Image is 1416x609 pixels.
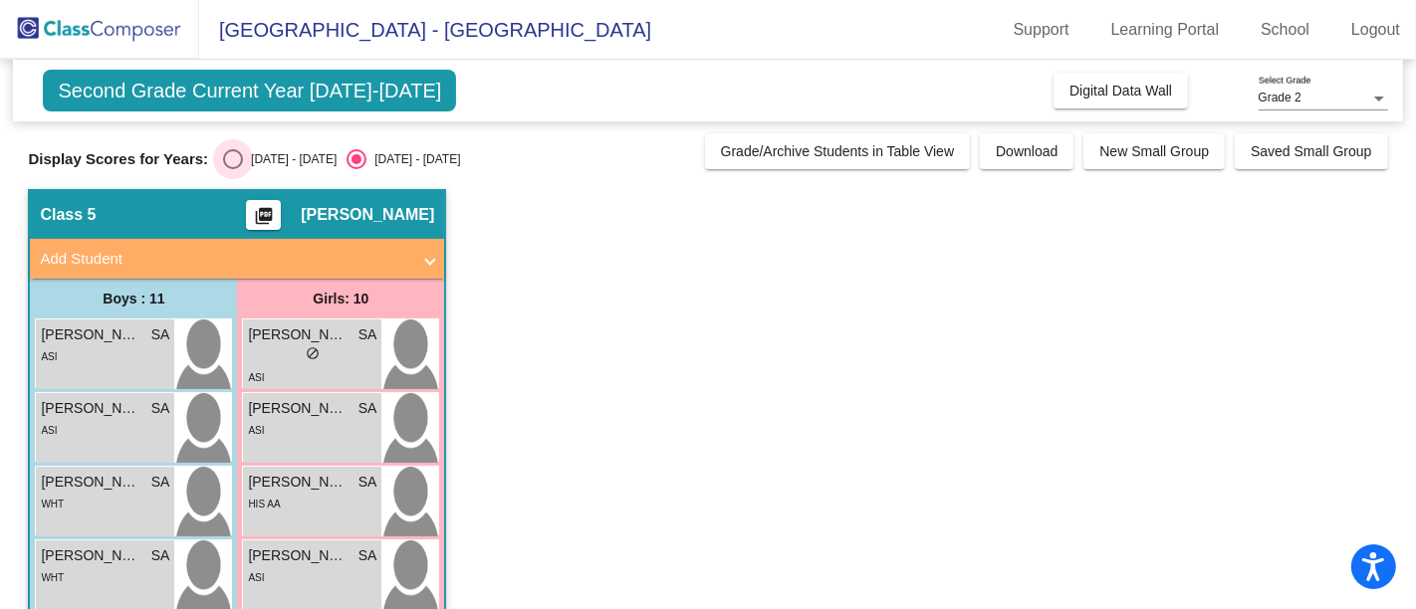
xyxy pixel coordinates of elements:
button: Print Students Details [246,200,281,230]
span: New Small Group [1099,143,1209,159]
div: Boys : 11 [30,279,237,318]
button: Grade/Archive Students in Table View [705,133,971,169]
span: [PERSON_NAME] [301,205,434,225]
span: SA [151,324,170,345]
mat-panel-title: Add Student [40,248,410,271]
span: HIS AA [248,499,280,509]
span: SA [151,472,170,493]
div: [DATE] - [DATE] [243,150,337,168]
span: Digital Data Wall [1069,83,1172,99]
span: [GEOGRAPHIC_DATA] - [GEOGRAPHIC_DATA] [199,14,651,46]
button: Saved Small Group [1235,133,1387,169]
span: ASI [41,351,57,362]
span: [PERSON_NAME] [248,545,348,566]
button: Digital Data Wall [1054,73,1188,108]
span: Class 5 [40,205,96,225]
span: SA [151,398,170,419]
span: [PERSON_NAME] [41,398,140,419]
span: Display Scores for Years: [28,150,208,168]
span: Download [996,143,1058,159]
mat-radio-group: Select an option [223,149,460,169]
mat-icon: picture_as_pdf [252,206,276,234]
a: School [1245,14,1325,46]
a: Learning Portal [1095,14,1236,46]
span: ASI [248,425,264,436]
a: Logout [1335,14,1416,46]
span: SA [358,398,377,419]
span: [PERSON_NAME] [41,324,140,345]
span: [PERSON_NAME] [248,472,348,493]
span: [PERSON_NAME] Glumsic [41,545,140,566]
span: SA [358,472,377,493]
span: WHT [41,572,64,583]
button: Download [980,133,1073,169]
div: Girls: 10 [237,279,444,318]
span: SA [151,545,170,566]
span: Second Grade Current Year [DATE]-[DATE] [43,70,456,111]
button: New Small Group [1083,133,1225,169]
span: WHT [41,499,64,509]
span: Grade 2 [1259,91,1301,104]
span: [PERSON_NAME] [248,398,348,419]
span: SA [358,545,377,566]
span: [PERSON_NAME] [41,472,140,493]
mat-expansion-panel-header: Add Student [30,239,444,279]
span: ASI [248,572,264,583]
span: ASI [41,425,57,436]
span: Saved Small Group [1251,143,1371,159]
span: Grade/Archive Students in Table View [721,143,955,159]
a: Support [998,14,1085,46]
span: do_not_disturb_alt [306,346,320,360]
span: SA [358,324,377,345]
div: [DATE] - [DATE] [366,150,460,168]
span: [PERSON_NAME] [248,324,348,345]
span: ASI [248,372,264,383]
